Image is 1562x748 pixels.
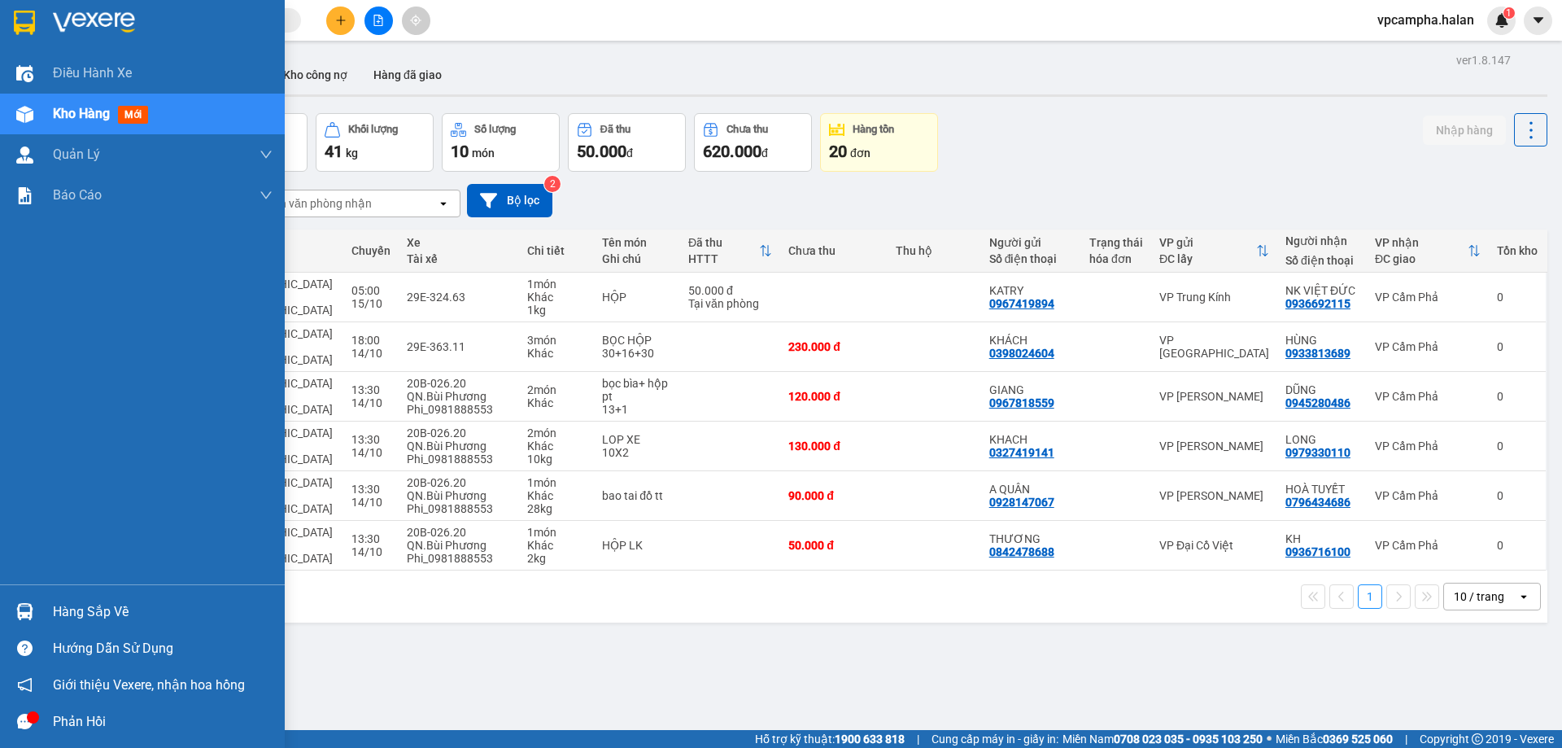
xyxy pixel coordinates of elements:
[437,197,450,210] svg: open
[351,446,390,459] div: 14/10
[316,113,434,172] button: Khối lượng41kg
[1531,13,1546,28] span: caret-down
[407,489,510,515] div: QN.Bùi Phương Phi_0981888553
[1151,230,1277,273] th: Toggle SortBy
[602,347,672,360] div: 30+16+30
[16,603,33,620] img: warehouse-icon
[527,304,586,317] div: 1 kg
[989,446,1054,459] div: 0327419141
[1285,446,1350,459] div: 0979330110
[788,489,879,502] div: 90.000 đ
[688,252,759,265] div: HTTT
[602,446,672,459] div: 10X2
[1375,489,1481,502] div: VP Cẩm Phả
[53,63,132,83] span: Điều hành xe
[1285,347,1350,360] div: 0933813689
[1423,116,1506,145] button: Nhập hàng
[407,539,510,565] div: QN.Bùi Phương Phi_0981888553
[351,545,390,558] div: 14/10
[602,539,672,552] div: HỘP LK
[1503,7,1515,19] sup: 1
[270,55,360,94] button: Kho công nợ
[1285,297,1350,310] div: 0936692115
[53,636,273,661] div: Hướng dẫn sử dụng
[17,677,33,693] span: notification
[351,396,390,409] div: 14/10
[527,539,586,552] div: Khác
[472,147,495,160] span: món
[351,334,390,347] div: 18:00
[1497,291,1538,304] div: 0
[53,675,245,695] span: Giới thiệu Vexere, nhận hoa hồng
[1285,396,1350,409] div: 0945280486
[410,15,421,26] span: aim
[544,176,561,192] sup: 2
[853,124,894,135] div: Hàng tồn
[829,142,847,161] span: 20
[407,291,510,304] div: 29E-324.63
[1375,539,1481,552] div: VP Cẩm Phả
[932,730,1058,748] span: Cung cấp máy in - giấy in:
[17,641,33,656] span: question-circle
[896,244,972,257] div: Thu hộ
[1285,234,1359,247] div: Người nhận
[16,106,33,123] img: warehouse-icon
[1375,252,1468,265] div: ĐC giao
[527,244,586,257] div: Chi tiết
[53,106,110,121] span: Kho hàng
[1456,51,1511,69] div: ver 1.8.147
[788,244,879,257] div: Chưa thu
[325,142,343,161] span: 41
[351,483,390,496] div: 13:30
[1517,590,1530,603] svg: open
[1159,236,1256,249] div: VP gửi
[474,124,516,135] div: Số lượng
[360,55,455,94] button: Hàng đã giao
[527,453,586,466] div: 10 kg
[989,396,1054,409] div: 0967818559
[788,440,879,453] div: 130.000 đ
[1285,545,1350,558] div: 0936716100
[626,147,633,160] span: đ
[14,11,35,35] img: logo-vxr
[364,7,393,35] button: file-add
[602,403,672,416] div: 13+1
[989,347,1054,360] div: 0398024604
[1323,733,1393,746] strong: 0369 525 060
[53,185,102,205] span: Báo cáo
[1159,334,1269,360] div: VP [GEOGRAPHIC_DATA]
[1159,390,1269,403] div: VP [PERSON_NAME]
[1285,532,1359,545] div: KH
[1089,252,1143,265] div: hóa đơn
[1285,334,1359,347] div: HÙNG
[850,147,870,160] span: đơn
[989,252,1073,265] div: Số điện thoại
[407,236,510,249] div: Xe
[118,106,148,124] span: mới
[755,730,905,748] span: Hỗ trợ kỹ thuật:
[577,142,626,161] span: 50.000
[351,284,390,297] div: 05:00
[1405,730,1407,748] span: |
[16,187,33,204] img: solution-icon
[1276,730,1393,748] span: Miền Bắc
[1159,489,1269,502] div: VP [PERSON_NAME]
[17,714,33,729] span: message
[688,236,759,249] div: Đã thu
[1524,7,1552,35] button: caret-down
[407,440,510,466] div: QN.Bùi Phương Phi_0981888553
[989,284,1073,297] div: KATRY
[260,189,273,202] span: down
[373,15,384,26] span: file-add
[451,142,469,161] span: 10
[680,230,780,273] th: Toggle SortBy
[407,476,510,489] div: 20B-026.20
[527,291,586,304] div: Khác
[527,440,586,453] div: Khác
[351,297,390,310] div: 15/10
[1454,588,1504,605] div: 10 / trang
[602,236,672,249] div: Tên món
[53,600,273,624] div: Hàng sắp về
[402,7,430,35] button: aim
[600,124,630,135] div: Đã thu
